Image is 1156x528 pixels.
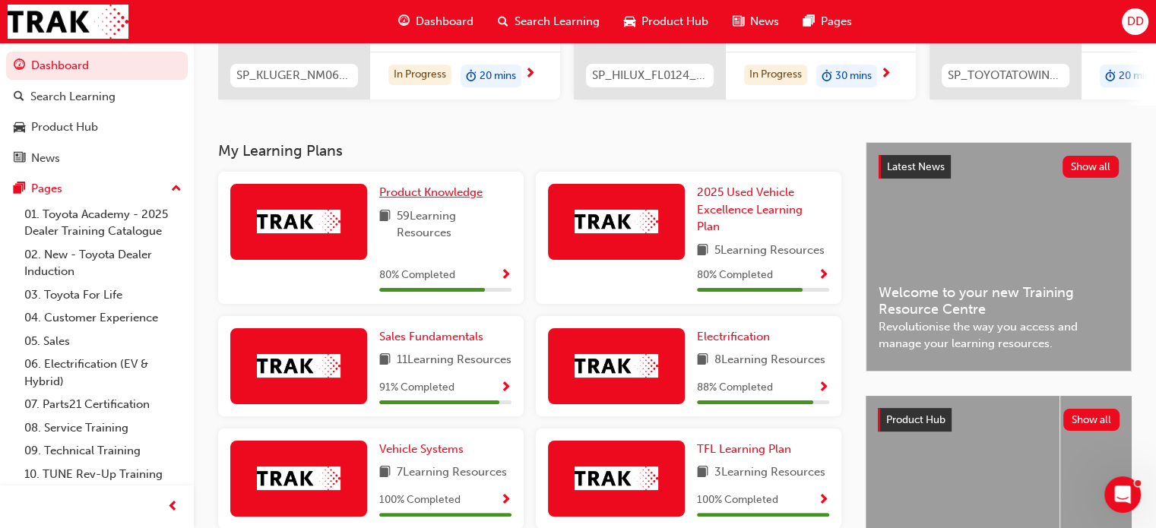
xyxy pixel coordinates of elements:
a: Electrification [697,328,776,346]
span: 20 mins [480,68,516,85]
div: News [31,150,60,167]
span: Product Hub [886,413,945,426]
a: pages-iconPages [791,6,864,37]
span: duration-icon [466,66,477,86]
span: next-icon [880,68,892,81]
a: 03. Toyota For Life [18,283,188,307]
span: duration-icon [1105,66,1116,86]
a: News [6,144,188,172]
a: Search Learning [6,83,188,111]
button: Pages [6,175,188,203]
a: news-iconNews [721,6,791,37]
a: 02. New - Toyota Dealer Induction [18,243,188,283]
a: Latest NewsShow all [879,155,1119,179]
a: Product HubShow all [878,408,1120,432]
span: book-icon [379,351,391,370]
span: book-icon [697,463,708,482]
button: Show all [1063,409,1120,431]
span: 91 % Completed [379,379,454,397]
span: 11 Learning Resources [397,351,511,370]
span: car-icon [624,12,635,31]
span: next-icon [524,68,536,81]
span: 80 % Completed [379,267,455,284]
a: 07. Parts21 Certification [18,393,188,416]
span: up-icon [171,179,182,199]
div: Product Hub [31,119,98,136]
a: car-iconProduct Hub [612,6,721,37]
h3: My Learning Plans [218,142,841,160]
span: 20 mins [1119,68,1155,85]
span: Latest News [887,160,945,173]
span: 59 Learning Resources [397,207,511,242]
a: 04. Customer Experience [18,306,188,330]
span: 30 mins [835,68,872,85]
button: Show Progress [500,266,511,285]
a: TFL Learning Plan [697,441,797,458]
div: Pages [31,180,62,198]
a: 06. Electrification (EV & Hybrid) [18,353,188,393]
span: search-icon [14,90,24,104]
span: Pages [821,13,852,30]
a: Sales Fundamentals [379,328,489,346]
span: Welcome to your new Training Resource Centre [879,284,1119,318]
span: Sales Fundamentals [379,330,483,343]
img: Trak [8,5,128,39]
button: DashboardSearch LearningProduct HubNews [6,49,188,175]
span: Show Progress [500,269,511,283]
span: Show Progress [818,269,829,283]
a: Product Hub [6,113,188,141]
span: pages-icon [14,182,25,196]
span: car-icon [14,121,25,134]
span: News [750,13,779,30]
a: Product Knowledge [379,184,489,201]
img: Trak [257,210,340,233]
a: 2025 Used Vehicle Excellence Learning Plan [697,184,829,236]
span: 88 % Completed [697,379,773,397]
span: Search Learning [515,13,600,30]
img: Trak [575,354,658,378]
img: Trak [257,466,340,490]
button: Show Progress [500,491,511,510]
span: 3 Learning Resources [714,463,825,482]
span: Show Progress [500,494,511,507]
span: 100 % Completed [379,492,461,509]
span: prev-icon [167,498,179,517]
span: SP_TOYOTATOWING_0424 [948,67,1063,84]
span: 5 Learning Resources [714,242,825,261]
a: Latest NewsShow allWelcome to your new Training Resource CentreRevolutionise the way you access a... [866,142,1132,371]
a: 05. Sales [18,330,188,353]
span: TFL Learning Plan [697,442,791,456]
span: 100 % Completed [697,492,778,509]
span: 7 Learning Resources [397,463,507,482]
span: 80 % Completed [697,267,773,284]
img: Trak [575,466,658,490]
span: duration-icon [822,66,832,86]
span: book-icon [697,242,708,261]
span: news-icon [733,12,744,31]
a: search-iconSearch Learning [486,6,612,37]
iframe: Intercom live chat [1104,476,1141,513]
span: pages-icon [803,12,815,31]
div: In Progress [744,65,807,85]
a: guage-iconDashboard [386,6,486,37]
span: book-icon [379,207,391,242]
span: Dashboard [416,13,473,30]
span: Vehicle Systems [379,442,464,456]
button: DD [1122,8,1148,35]
span: search-icon [498,12,508,31]
img: Trak [257,354,340,378]
span: Revolutionise the way you access and manage your learning resources. [879,318,1119,353]
span: Product Knowledge [379,185,483,199]
span: book-icon [697,351,708,370]
span: Show Progress [500,381,511,395]
span: guage-icon [14,59,25,73]
a: Vehicle Systems [379,441,470,458]
button: Show Progress [818,378,829,397]
button: Show Progress [818,491,829,510]
span: news-icon [14,152,25,166]
a: 10. TUNE Rev-Up Training [18,463,188,486]
span: guage-icon [398,12,410,31]
button: Show all [1063,156,1120,178]
span: SP_KLUGER_NM0621_EL04 [236,67,352,84]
